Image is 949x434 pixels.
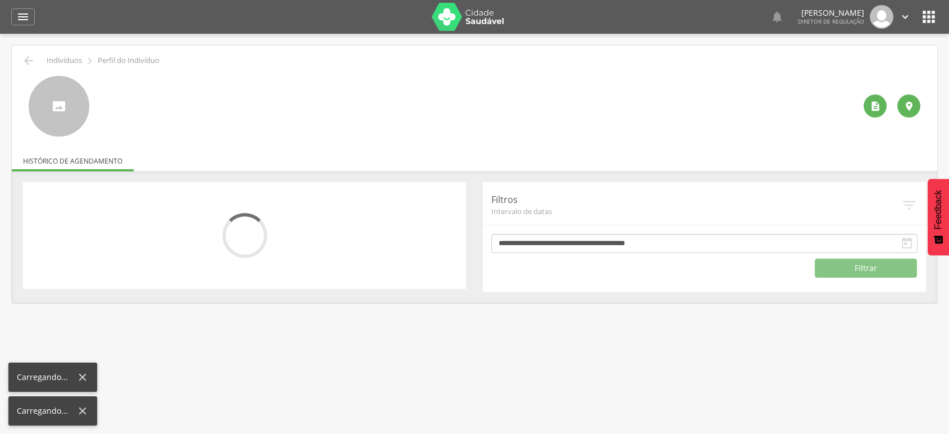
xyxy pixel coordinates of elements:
p: Indivíduos [47,56,82,65]
button: Filtrar [815,259,917,278]
a:  [11,8,35,25]
p: Perfil do Indivíduo [98,56,159,65]
i:  [899,11,911,23]
span: Diretor de regulação [798,17,864,25]
p: [PERSON_NAME] [798,9,864,17]
i:  [870,101,881,112]
button: Feedback - Mostrar pesquisa [928,179,949,255]
div: Carregando... [17,372,76,383]
i:  [84,55,96,67]
a:  [899,5,911,29]
i:  [900,237,914,250]
i:  [920,8,938,26]
i: Voltar [22,54,35,67]
i:  [901,197,918,214]
span: Feedback [933,190,943,229]
p: Filtros [491,193,901,206]
div: Ver histórico de cadastramento [864,94,887,117]
i:  [16,10,30,24]
i:  [770,10,784,24]
i:  [904,101,915,112]
div: Localização [897,94,920,117]
span: Intervalo de datas [491,206,901,216]
a:  [770,5,784,29]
